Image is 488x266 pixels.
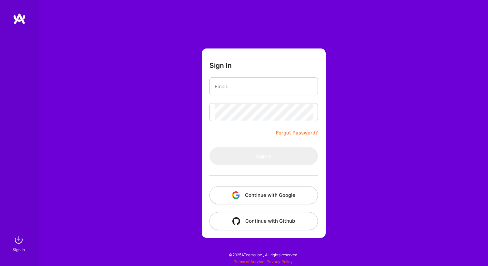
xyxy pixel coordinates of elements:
[39,247,488,263] div: © 2025 ATeams Inc., All rights reserved.
[13,246,25,253] div: Sign In
[13,13,26,25] img: logo
[267,259,293,264] a: Privacy Policy
[232,217,240,225] img: icon
[276,129,318,137] a: Forgot Password?
[14,233,25,253] a: sign inSign In
[209,147,318,165] button: Sign In
[12,233,25,246] img: sign in
[209,186,318,204] button: Continue with Google
[209,61,232,69] h3: Sign In
[232,191,240,199] img: icon
[234,259,264,264] a: Terms of Service
[234,259,293,264] span: |
[209,212,318,230] button: Continue with Github
[215,78,313,95] input: Email...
